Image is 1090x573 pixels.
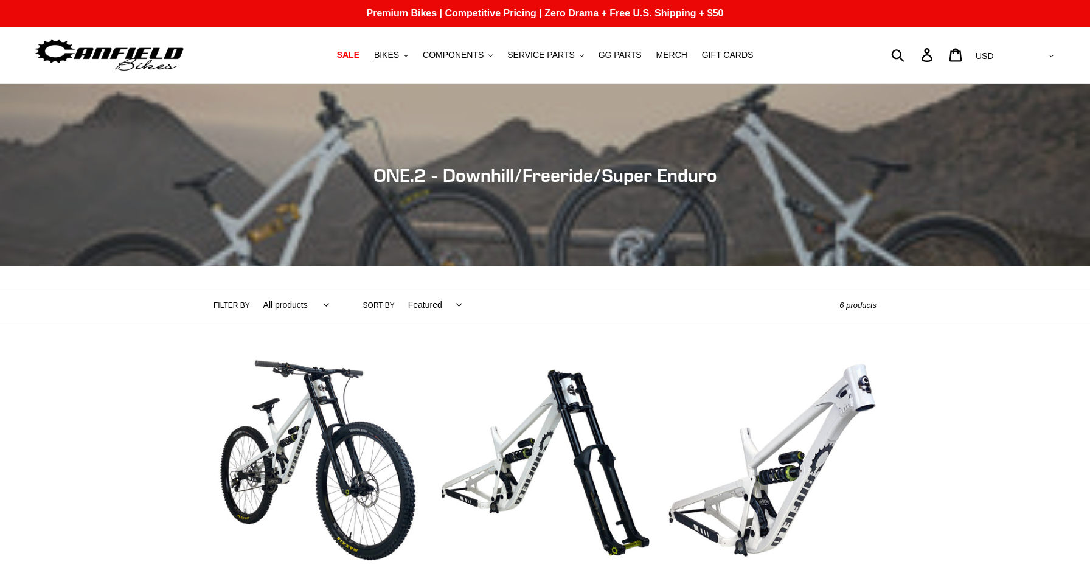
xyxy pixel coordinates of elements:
span: BIKES [374,50,399,60]
a: MERCH [650,47,693,63]
span: GG PARTS [599,50,642,60]
span: COMPONENTS [423,50,484,60]
label: Filter by [213,300,250,311]
span: SERVICE PARTS [507,50,574,60]
input: Search [898,41,929,68]
span: ONE.2 - Downhill/Freeride/Super Enduro [373,164,717,186]
a: GG PARTS [592,47,648,63]
span: 6 products [839,300,877,310]
span: GIFT CARDS [702,50,754,60]
span: SALE [337,50,359,60]
a: GIFT CARDS [696,47,760,63]
a: SALE [331,47,366,63]
button: COMPONENTS [417,47,499,63]
span: MERCH [656,50,687,60]
label: Sort by [363,300,395,311]
button: SERVICE PARTS [501,47,589,63]
button: BIKES [368,47,414,63]
img: Canfield Bikes [33,36,186,74]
